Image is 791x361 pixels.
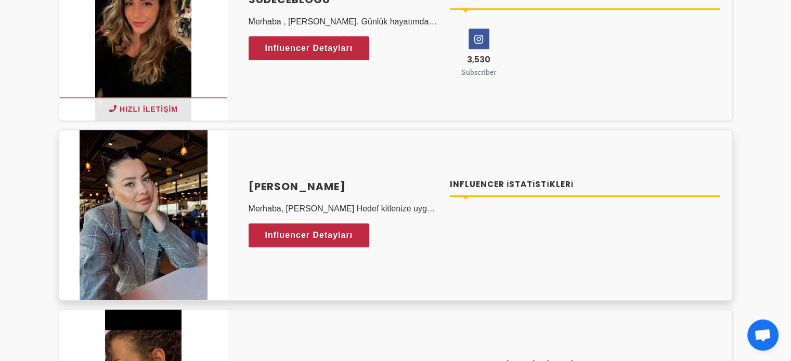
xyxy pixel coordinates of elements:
span: Influencer Detayları [265,41,353,56]
a: Influencer Detayları [249,36,370,60]
span: Influencer Detayları [265,228,353,243]
small: Subscriber [462,67,496,77]
p: Merhaba, [PERSON_NAME] Hedef kitlenize uygun özgün içeriklerle iş birliği yapmak isterim. Detayla... [249,203,438,215]
a: Influencer Detayları [249,223,370,247]
p: Merhaba , [PERSON_NAME]. Günlük hayatımdan , evimden gezdiğim yerlerden kesitler paylaştığım bir ... [249,16,438,28]
span: 3,530 [467,54,490,65]
a: Açık sohbet [747,319,779,351]
a: [PERSON_NAME] [249,179,438,194]
button: Hızlı İletişim [59,97,228,121]
h4: Influencer İstatistikleri [450,179,720,191]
